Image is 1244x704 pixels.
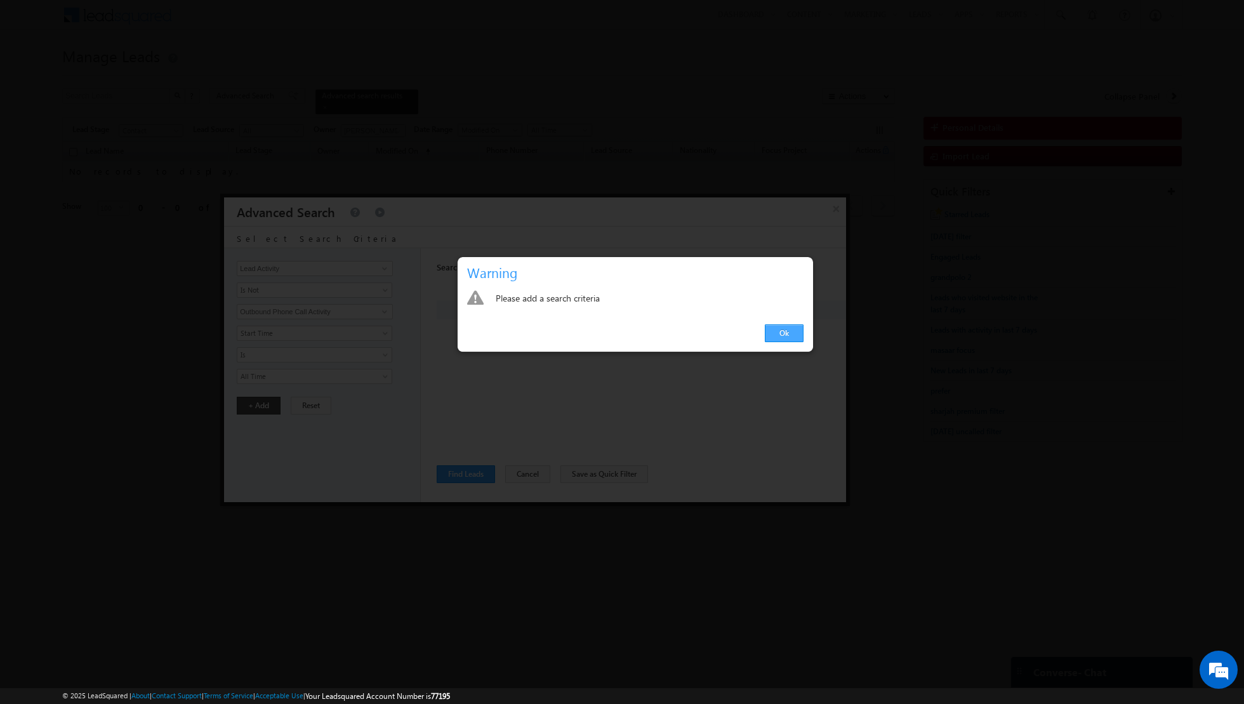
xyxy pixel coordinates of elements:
span: © 2025 LeadSquared | | | | | [62,690,450,702]
span: 77195 [431,691,450,701]
div: Minimize live chat window [208,6,239,37]
h3: Warning [467,262,809,284]
a: Acceptable Use [255,691,303,700]
em: Submit [186,391,230,408]
span: Your Leadsquared Account Number is [305,691,450,701]
a: Ok [765,324,804,342]
a: Contact Support [152,691,202,700]
div: Please add a search criteria [496,290,804,308]
a: About [131,691,150,700]
img: d_60004797649_company_0_60004797649 [22,67,53,83]
a: Terms of Service [204,691,253,700]
div: Leave a message [66,67,213,83]
textarea: Type your message and click 'Submit' [17,117,232,381]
